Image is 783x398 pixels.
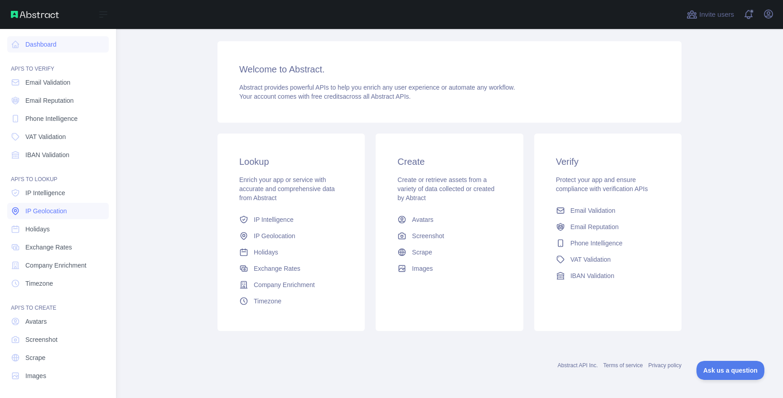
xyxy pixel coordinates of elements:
a: Company Enrichment [7,257,109,273]
h3: Welcome to Abstract. [239,63,660,76]
a: VAT Validation [552,251,663,268]
span: Enrich your app or service with accurate and comprehensive data from Abstract [239,176,335,201]
span: IBAN Validation [570,271,614,280]
span: Your account comes with across all Abstract APIs. [239,93,411,100]
div: API'S TO LOOKUP [7,165,109,183]
span: Phone Intelligence [25,114,77,123]
span: VAT Validation [570,255,611,264]
a: Email Validation [7,74,109,91]
a: Avatars [394,211,505,228]
span: Images [25,371,46,380]
a: Phone Intelligence [552,235,663,251]
h3: Verify [556,155,660,168]
span: Screenshot [412,231,444,240]
a: Email Reputation [552,219,663,235]
a: Email Validation [552,202,663,219]
span: Company Enrichment [254,280,315,289]
a: Privacy policy [648,362,681,369]
a: Email Reputation [7,92,109,109]
a: Exchange Rates [7,239,109,255]
span: Protect your app and ensure compliance with verification APIs [556,176,648,192]
a: IP Intelligence [236,211,347,228]
a: IP Geolocation [236,228,347,244]
span: Screenshot [25,335,58,344]
h3: Lookup [239,155,343,168]
a: IP Intelligence [7,185,109,201]
a: Screenshot [394,228,505,244]
span: Abstract provides powerful APIs to help you enrich any user experience or automate any workflow. [239,84,515,91]
span: IP Intelligence [254,215,294,224]
span: Create or retrieve assets from a variety of data collected or created by Abtract [397,176,494,201]
a: Holidays [236,244,347,260]
span: Company Enrichment [25,261,87,270]
span: free credits [311,93,343,100]
div: API'S TO CREATE [7,293,109,312]
span: IP Intelligence [25,188,65,197]
span: Email Validation [570,206,615,215]
iframe: Toggle Customer Support [696,361,765,380]
a: Company Enrichment [236,277,347,293]
h3: Create [397,155,501,168]
a: Images [7,368,109,384]
img: Abstract API [11,11,59,18]
span: Email Reputation [25,96,74,105]
span: Timezone [254,297,281,306]
span: Holidays [254,248,278,257]
span: IBAN Validation [25,150,69,159]
span: Holidays [25,225,50,234]
a: Scrape [394,244,505,260]
a: Terms of service [603,362,643,369]
a: Screenshot [7,331,109,348]
span: VAT Validation [25,132,66,141]
span: Exchange Rates [254,264,300,273]
span: Images [412,264,433,273]
span: Email Reputation [570,222,619,231]
span: Email Validation [25,78,70,87]
a: Abstract API Inc. [558,362,598,369]
a: IBAN Validation [552,268,663,284]
a: Holidays [7,221,109,237]
a: VAT Validation [7,129,109,145]
span: Exchange Rates [25,243,72,252]
a: Dashboard [7,36,109,53]
span: Invite users [699,10,734,20]
span: Scrape [25,353,45,362]
span: IP Geolocation [25,206,67,216]
a: IBAN Validation [7,147,109,163]
span: Avatars [412,215,433,224]
span: Avatars [25,317,47,326]
span: Timezone [25,279,53,288]
a: Exchange Rates [236,260,347,277]
a: Images [394,260,505,277]
a: IP Geolocation [7,203,109,219]
a: Phone Intelligence [7,110,109,127]
a: Scrape [7,350,109,366]
span: Scrape [412,248,432,257]
span: Phone Intelligence [570,239,623,248]
button: Invite users [685,7,736,22]
div: API'S TO VERIFY [7,54,109,72]
a: Avatars [7,313,109,330]
span: IP Geolocation [254,231,295,240]
a: Timezone [236,293,347,309]
a: Timezone [7,275,109,292]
